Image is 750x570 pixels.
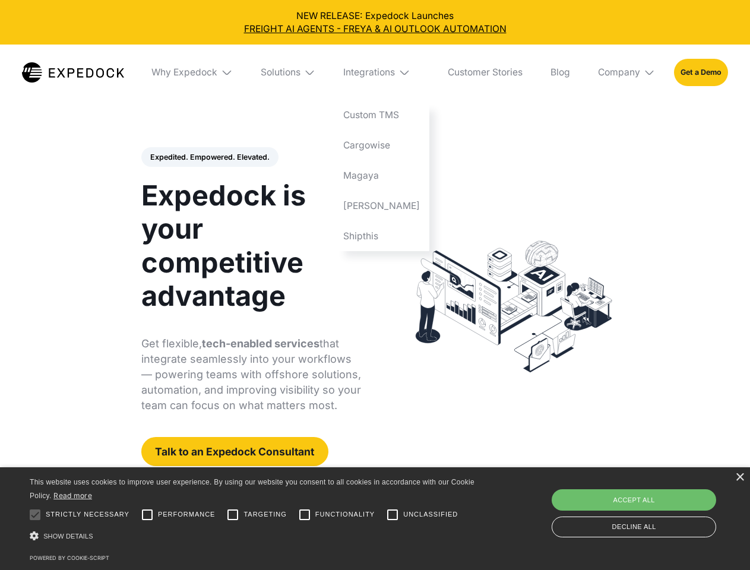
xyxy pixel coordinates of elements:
[30,555,109,561] a: Powered by cookie-script
[438,45,531,100] a: Customer Stories
[334,160,429,191] a: Magaya
[143,45,242,100] div: Why Expedock
[598,66,640,78] div: Company
[334,221,429,251] a: Shipthis
[10,9,741,36] div: NEW RELEASE: Expedock Launches
[30,478,474,500] span: This website uses cookies to improve user experience. By using our website you consent to all coo...
[53,491,92,500] a: Read more
[46,509,129,520] span: Strictly necessary
[261,66,300,78] div: Solutions
[141,336,362,413] p: Get flexible, that integrate seamlessly into your workflows — powering teams with offshore soluti...
[202,337,319,350] strong: tech-enabled services
[674,59,728,85] a: Get a Demo
[10,23,741,36] a: FREIGHT AI AGENTS - FREYA & AI OUTLOOK AUTOMATION
[151,66,217,78] div: Why Expedock
[141,179,362,312] h1: Expedock is your competitive advantage
[158,509,216,520] span: Performance
[43,533,93,540] span: Show details
[141,437,328,466] a: Talk to an Expedock Consultant
[30,528,479,544] div: Show details
[251,45,325,100] div: Solutions
[541,45,579,100] a: Blog
[334,100,429,131] a: Custom TMS
[334,45,429,100] div: Integrations
[334,100,429,251] nav: Integrations
[315,509,375,520] span: Functionality
[243,509,286,520] span: Targeting
[403,509,458,520] span: Unclassified
[552,442,750,570] iframe: Chat Widget
[334,131,429,161] a: Cargowise
[588,45,664,100] div: Company
[343,66,395,78] div: Integrations
[334,191,429,221] a: [PERSON_NAME]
